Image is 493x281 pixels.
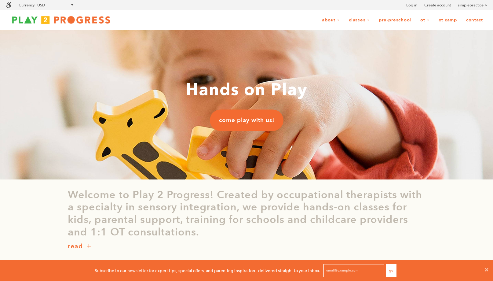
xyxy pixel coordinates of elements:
a: About [318,14,344,26]
p: Subscribe to our newsletter for expert tips, special offers, and parenting inspiration - delivere... [95,267,320,274]
input: email@example.com [323,264,384,277]
a: OT Camp [435,14,461,26]
p: Welcome to Play 2 Progress! Created by occupational therapists with a specialty in sensory integr... [68,189,425,238]
a: simplepractice > [458,2,487,8]
a: OT [416,14,433,26]
img: Play2Progress logo [6,14,116,26]
a: come play with us! [210,109,283,131]
a: Pre-Preschool [375,14,415,26]
p: read [68,242,83,251]
span: come play with us! [219,116,274,124]
button: Go [386,264,396,277]
a: Log in [406,2,417,8]
a: Classes [345,14,374,26]
label: Currency [19,3,35,7]
a: Create account [424,2,451,8]
a: Contact [462,14,487,26]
